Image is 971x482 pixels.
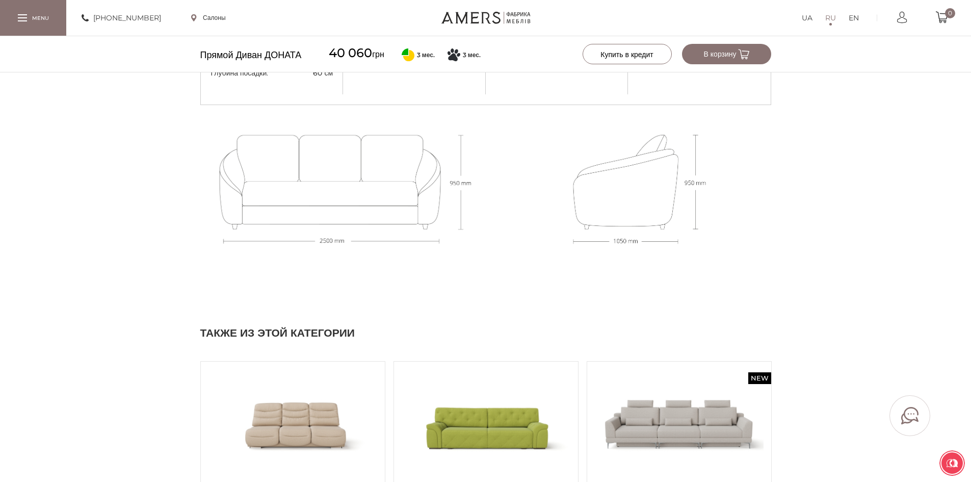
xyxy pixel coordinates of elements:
[463,50,481,60] span: 3 мес.
[200,46,302,64] span: Прямой Диван ДОНАТА
[191,13,226,22] a: Салоны
[200,325,771,341] h2: Также из этой категории
[748,372,771,384] span: New
[329,45,372,60] span: 40 060
[600,50,653,59] span: Купить в кредит
[682,44,771,64] button: В корзину
[945,8,955,18] span: 0
[448,48,460,61] svg: Покупка частями от монобанк
[417,50,435,60] span: 3 мес.
[825,12,836,24] a: RU
[329,44,384,64] span: грн
[703,49,749,59] span: В корзину
[583,44,672,64] button: Купить в кредит
[849,12,859,24] a: EN
[313,67,333,79] span: 60 см
[211,67,269,79] span: Глубина посадки:
[802,12,812,24] a: UA
[402,48,414,61] svg: Оплата частями от ПриватБанка
[82,12,161,24] a: [PHONE_NUMBER]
